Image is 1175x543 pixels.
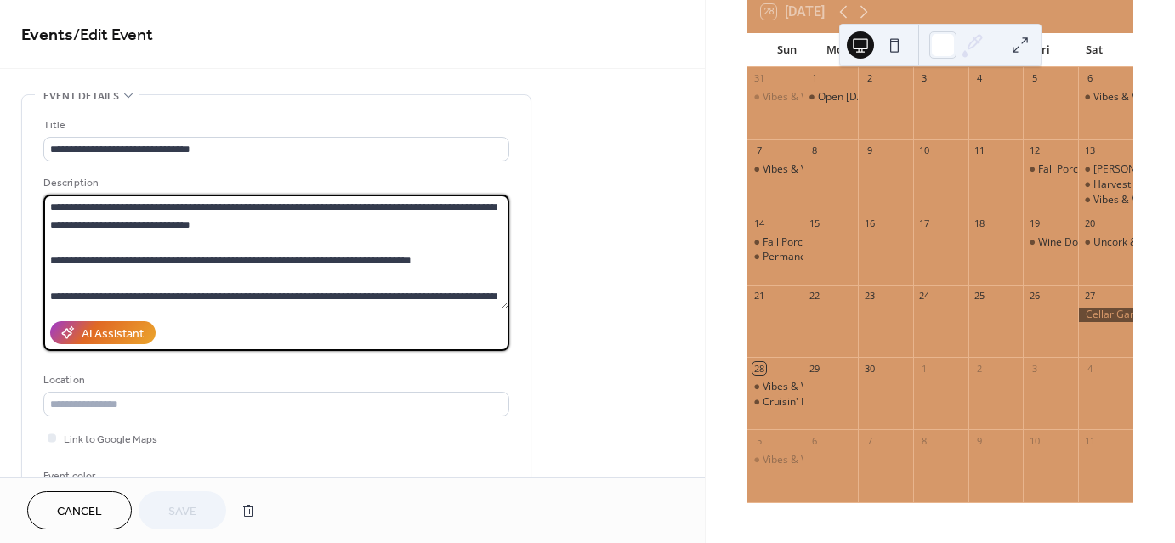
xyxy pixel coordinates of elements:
div: Sun [761,33,812,67]
div: 13 [1083,144,1096,157]
div: 23 [863,290,876,303]
div: Fall Porch Pots with Hillside Gift & Garden Center [747,235,803,250]
div: 19 [1028,217,1041,229]
div: 10 [1028,434,1041,447]
div: 29 [808,362,820,375]
div: Description [43,174,506,192]
div: 15 [808,217,820,229]
div: 22 [808,290,820,303]
div: Mon [812,33,863,67]
div: Location [43,371,506,389]
div: Vibes & Vintages: Live Music with Whiskey Whiskers [1078,193,1133,207]
div: 14 [752,217,765,229]
div: 16 [863,217,876,229]
a: Events [21,19,73,52]
div: 26 [1028,290,1041,303]
div: Vibes & Vintages: Live Music with Shenanigans [763,90,982,105]
div: 30 [863,362,876,375]
div: 18 [973,217,986,229]
div: 5 [1028,72,1041,85]
div: Vibes & Vintages: Live Music with The Wendt Sisters [1078,90,1133,105]
div: 11 [973,144,986,157]
div: Vibes & Vintages: Live Music with Chad Johnson [747,380,803,394]
div: 8 [808,144,820,157]
div: 1 [918,362,931,375]
div: 3 [918,72,931,85]
div: Permanent Jewelry with 10,000 Links MN [747,250,803,264]
div: Permanent Jewelry with 10,000 Links MN [763,250,955,264]
div: Sat [1069,33,1120,67]
div: 21 [752,290,765,303]
div: Fall Porch Pots with Hillside Gift & Garden Center [1023,162,1078,177]
div: 9 [973,434,986,447]
div: 27 [1083,290,1096,303]
div: Vibes & Vintages: Live Music with Ledfoot Larry [747,162,803,177]
div: 11 [1083,434,1096,447]
span: Event details [43,88,119,105]
div: 17 [918,217,931,229]
div: 2 [863,72,876,85]
div: Vibes & Vintages: Live Music with Ledfoot [PERSON_NAME] [763,453,1039,467]
span: Cancel [57,503,102,521]
div: 1 [808,72,820,85]
div: Open Labor Day [803,90,858,105]
div: 3 [1028,362,1041,375]
div: Cellar Gang Wine Club Pick-Up [1078,308,1133,322]
div: 12 [1028,144,1041,157]
button: AI Assistant [50,321,156,344]
div: 4 [1083,362,1096,375]
div: Vibes & Vintages: Live Music with Shenanigans [747,90,803,105]
div: Wine Down Friday: Live Music with Simon Cropp [1023,235,1078,250]
div: Cruisin' Into Vintage Car Roll-In [747,395,803,410]
div: 9 [863,144,876,157]
div: Vibes & Vintages: Live Music with [PERSON_NAME] [763,380,1001,394]
div: 8 [918,434,931,447]
div: 6 [1083,72,1096,85]
div: Open [DATE] [818,90,879,105]
div: 10 [918,144,931,157]
div: 20 [1083,217,1096,229]
div: Cruisin' Into Vintage Car Roll-In [763,395,908,410]
div: Title [43,116,506,134]
span: / Edit Event [73,19,153,52]
div: Harvest Soirée at the Winery [1078,178,1133,192]
div: Cluck & Cork: Twisted Chicken Food Truck at the Winery [1078,162,1133,177]
div: Event color [43,467,171,485]
div: AI Assistant [82,325,144,343]
div: 25 [973,290,986,303]
div: 6 [808,434,820,447]
div: 7 [863,434,876,447]
span: Link to Google Maps [64,431,157,449]
div: Fall Porch Pots with Hillside Gift & Garden Center [763,235,994,250]
div: 31 [752,72,765,85]
button: Cancel [27,491,132,529]
div: 5 [752,434,765,447]
div: Fri [1017,33,1068,67]
div: 24 [918,290,931,303]
div: 4 [973,72,986,85]
div: Vibes & Vintages: Live Music with Ledfoot [PERSON_NAME] [763,162,1039,177]
div: Vibes & Vintages: Live Music with Ledfoot Larry [747,453,803,467]
div: Uncork & Unwind Market - Sip & Shop [1078,235,1133,250]
div: 28 [752,362,765,375]
div: 7 [752,144,765,157]
div: 2 [973,362,986,375]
